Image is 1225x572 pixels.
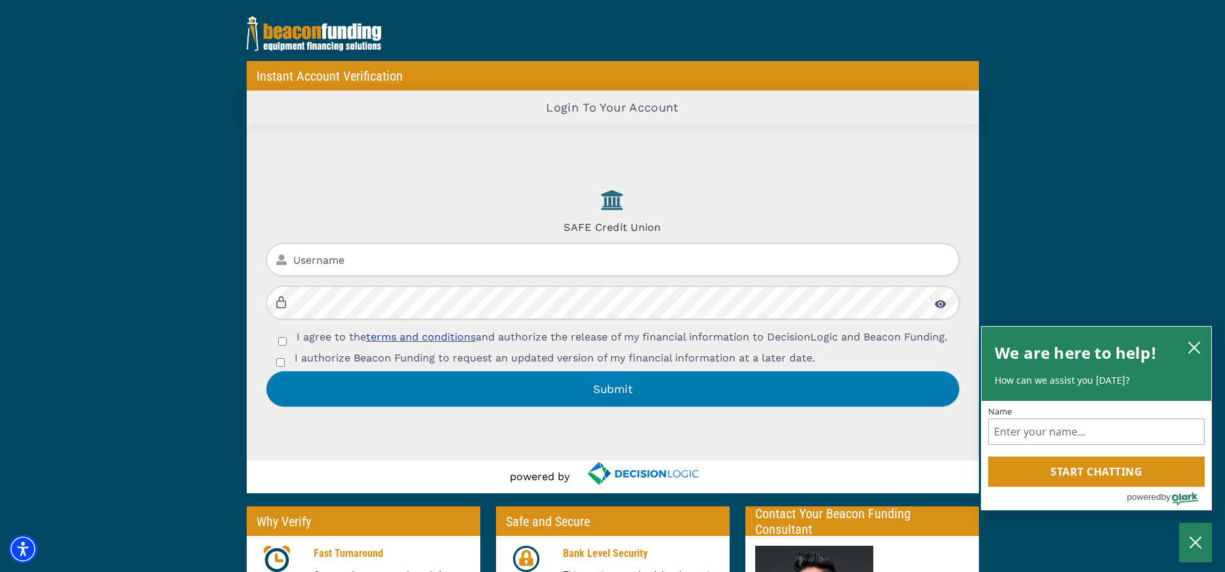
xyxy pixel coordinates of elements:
div: Accessibility Menu [9,535,37,563]
label: Name [988,407,1205,416]
h2: We are here to help! [995,340,1157,366]
h2: Login To Your Account [546,100,679,115]
p: Instant Account Verification [257,68,403,84]
button: Close Chatbox [1179,523,1212,562]
a: Powered by Olark [1127,487,1211,510]
img: Beacon_Reverse.png [247,16,381,51]
h4: SAFE Credit Union [266,214,959,234]
div: olark chatbox [981,326,1212,511]
img: defaultFI.png [587,185,638,214]
button: close chatbox [1184,338,1205,356]
p: powered by [510,469,570,485]
img: lock icon [513,546,539,572]
span: I authorize Beacon Funding to request an updated version of my financial information at a later d... [295,352,815,364]
img: decisionLogicFooter.svg [570,460,715,487]
a: terms and conditions [366,331,476,343]
img: clock icon [264,546,290,572]
button: Submit [266,371,959,407]
p: Why Verify [257,514,311,529]
button: Start chatting [988,457,1205,487]
p: Safe and Secure [506,514,590,529]
input: Username [266,243,959,277]
p: Bank Level Security [563,546,720,562]
span: by [1161,489,1171,505]
p: Contact Your Beacon Funding Consultant [755,506,969,537]
input: Password [266,286,959,319]
span: powered [1127,489,1161,505]
p: How can we assist you [DATE]? [995,374,1198,387]
input: Name [988,419,1205,445]
p: Fast Turnaround [314,546,470,562]
span: I agree to the and authorize the release of my financial information to DecisionLogic and Beacon ... [297,331,947,343]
